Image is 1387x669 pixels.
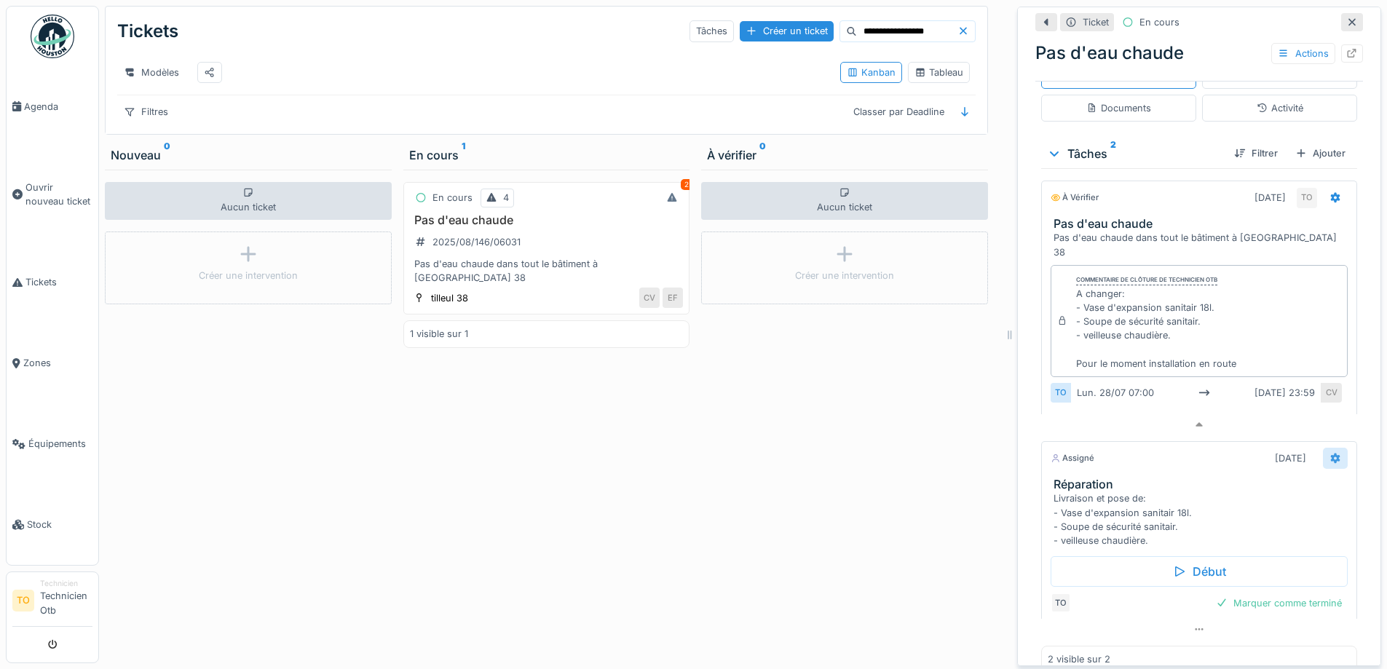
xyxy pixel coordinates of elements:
div: Commentaire de clôture de Technicien Otb [1076,275,1217,285]
div: 2025/08/146/06031 [432,235,521,249]
div: À vérifier [1051,191,1099,204]
div: Tâches [1047,145,1222,162]
span: Stock [27,518,92,531]
h3: Pas d'eau chaude [1054,217,1351,231]
span: Équipements [28,437,92,451]
div: Filtrer [1228,143,1284,163]
div: Filtres [117,101,175,122]
div: Tâches [689,20,734,41]
div: 2 [681,179,692,190]
div: En cours [1139,15,1179,29]
div: Assigné [1051,452,1094,464]
sup: 2 [1110,145,1116,162]
li: Technicien Otb [40,578,92,623]
div: TO [1051,593,1071,613]
span: Tickets [25,275,92,289]
div: Ticket [1083,15,1109,29]
a: Stock [7,484,98,565]
div: Classer par Deadline [847,101,951,122]
a: Zones [7,322,98,403]
img: Badge_color-CXgf-gQk.svg [31,15,74,58]
div: A changer: - Vase d'expansion sanitair 18l. - Soupe de sécurité sanitair. - veilleuse chaudière. ... [1076,287,1236,371]
sup: 0 [759,146,766,164]
div: Actions [1271,43,1335,64]
a: Tickets [7,242,98,322]
div: CV [1321,383,1342,403]
div: TO [1297,188,1317,208]
h3: Réparation [1054,478,1351,491]
div: tilleul 38 [431,291,468,305]
div: Activité [1257,101,1303,115]
div: [DATE] [1254,191,1286,205]
sup: 0 [164,146,170,164]
a: TO TechnicienTechnicien Otb [12,578,92,627]
div: Aucun ticket [105,182,392,220]
div: Créer une intervention [795,269,894,282]
div: Pas d'eau chaude [1035,40,1363,66]
div: Tableau [914,66,963,79]
div: Pas d'eau chaude dans tout le bâtiment à [GEOGRAPHIC_DATA] 38 [410,257,684,285]
div: À vérifier [707,146,982,164]
div: En cours [409,146,684,164]
h3: Pas d'eau chaude [410,213,684,227]
div: Ajouter [1289,143,1351,163]
a: Équipements [7,403,98,484]
div: EF [663,288,683,308]
div: Créer un ticket [740,21,834,41]
div: Marquer comme terminé [1210,593,1348,613]
span: Agenda [24,100,92,114]
div: TO [1051,383,1071,403]
div: Kanban [847,66,896,79]
div: Documents [1086,101,1151,115]
div: En cours [432,191,473,205]
div: 4 [503,191,509,205]
div: Nouveau [111,146,386,164]
div: Pas d'eau chaude dans tout le bâtiment à [GEOGRAPHIC_DATA] 38 [1054,231,1351,258]
div: CV [639,288,660,308]
div: Créer une intervention [199,269,298,282]
div: 1 visible sur 1 [410,327,468,341]
div: Début [1051,556,1348,587]
div: Technicien [40,578,92,589]
div: Tickets [117,12,178,50]
span: Zones [23,356,92,370]
a: Agenda [7,66,98,147]
div: Modèles [117,62,186,83]
div: lun. 28/07 07:00 [DATE] 23:59 [1071,383,1321,403]
a: Ouvrir nouveau ticket [7,147,98,242]
span: Ouvrir nouveau ticket [25,181,92,208]
div: [DATE] [1275,451,1306,465]
div: Livraison et pose de: - Vase d'expansion sanitair 18l. - Soupe de sécurité sanitair. - veilleuse ... [1054,491,1351,547]
sup: 1 [462,146,465,164]
div: Aucun ticket [701,182,988,220]
div: 2 visible sur 2 [1048,652,1110,666]
li: TO [12,590,34,611]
